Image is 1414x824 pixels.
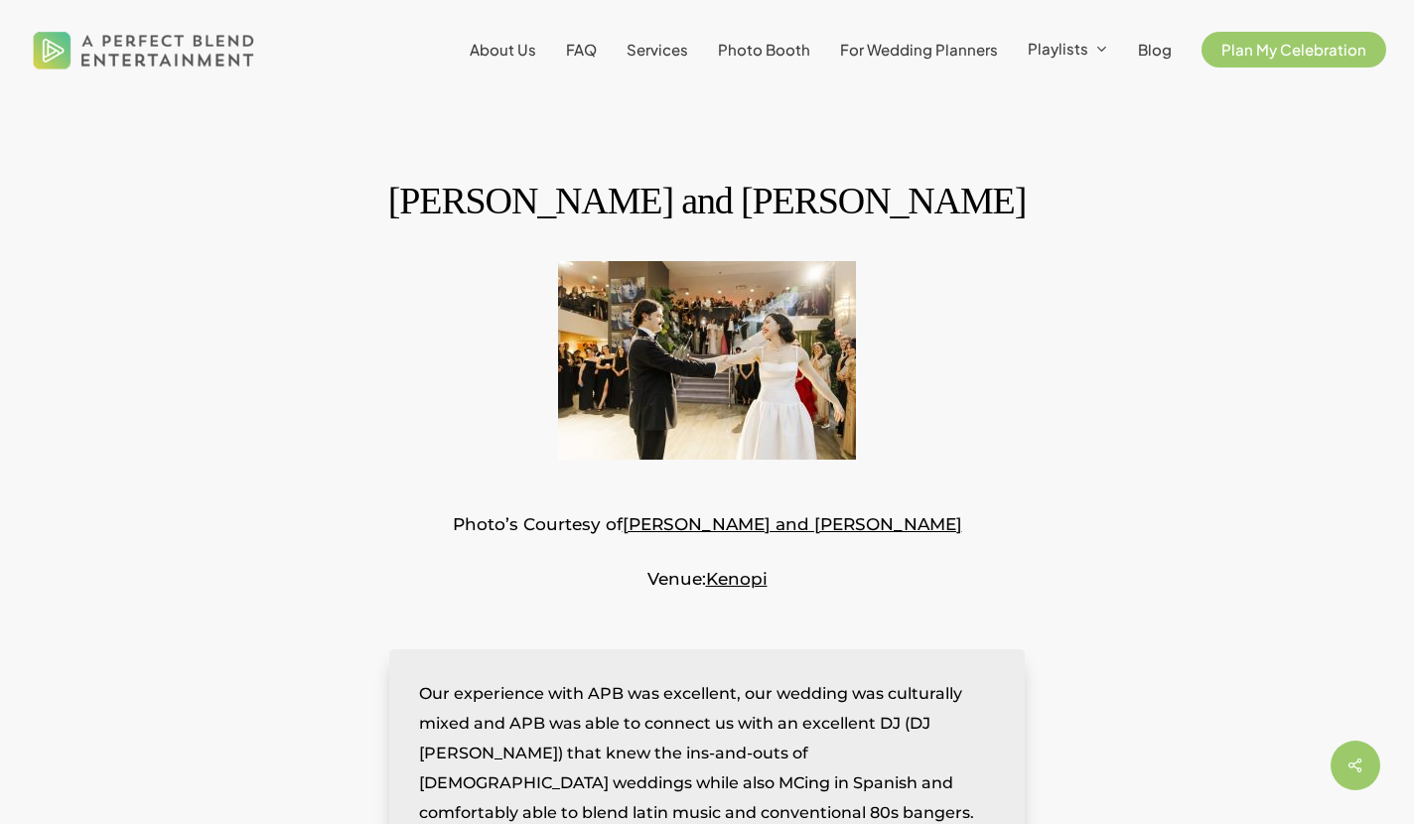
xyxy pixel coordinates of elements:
[28,14,260,85] img: A Perfect Blend Entertainment
[566,40,597,59] span: FAQ
[623,514,962,534] a: [PERSON_NAME] and [PERSON_NAME]
[566,42,597,58] a: FAQ
[1202,42,1386,58] a: Plan My Celebration
[470,42,536,58] a: About Us
[1138,42,1172,58] a: Blog
[1028,41,1108,59] a: Playlists
[1138,40,1172,59] span: Blog
[718,40,810,59] span: Photo Booth
[718,42,810,58] a: Photo Booth
[840,42,998,58] a: For Wedding Planners
[60,564,1354,619] p: Venue:
[1221,40,1366,59] span: Plan My Celebration
[706,569,768,589] a: Kenopi
[1028,39,1088,58] span: Playlists
[627,40,688,59] span: Services
[627,42,688,58] a: Services
[840,40,998,59] span: For Wedding Planners
[470,40,536,59] span: About Us
[60,159,1354,242] h1: [PERSON_NAME] and [PERSON_NAME]
[60,509,1354,565] p: Photo’s Courtesy of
